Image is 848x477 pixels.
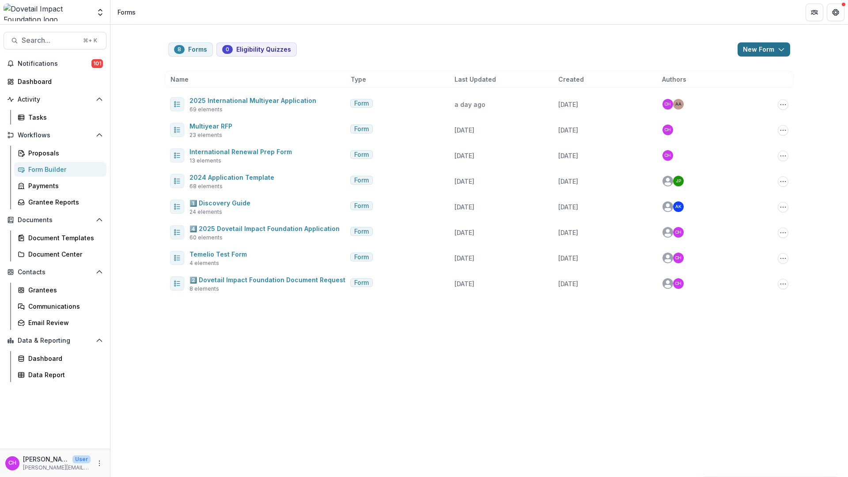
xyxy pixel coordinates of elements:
button: Partners [806,4,823,21]
p: User [72,455,91,463]
div: ⌘ + K [81,36,99,45]
a: Form Builder [14,162,106,177]
div: Form Builder [28,165,99,174]
span: Form [354,100,369,107]
a: 4️⃣ 2025 Dovetail Impact Foundation Application [189,225,340,232]
div: Dashboard [18,77,99,86]
div: Forms [117,8,136,17]
a: Document Templates [14,231,106,245]
button: Options [778,176,788,187]
div: Courtney Eker Hardy [675,230,681,235]
span: [DATE] [558,203,578,211]
span: 23 elements [189,131,222,139]
a: 2️⃣ Dovetail Impact Foundation Document Request [189,276,345,284]
div: Anna Koons [675,204,681,209]
button: Eligibility Quizzes [216,42,297,57]
span: Last Updated [454,75,496,84]
button: Options [778,99,788,110]
svg: avatar [662,201,673,212]
span: Form [354,279,369,287]
span: [DATE] [558,101,578,108]
span: [DATE] [558,126,578,134]
span: Form [354,202,369,210]
a: Temelio Test Form [189,250,247,258]
a: Multiyear RFP [189,122,232,130]
a: 2024 Application Template [189,174,274,181]
button: New Form [738,42,790,57]
span: [DATE] [454,229,474,236]
a: International Renewal Prep Form [189,148,292,155]
span: Activity [18,96,92,103]
nav: breadcrumb [114,6,139,19]
a: 1️⃣ Discovery Guide [189,199,250,207]
div: Proposals [28,148,99,158]
span: Form [354,228,369,235]
div: Grantees [28,285,99,295]
span: 60 elements [189,234,223,242]
span: Created [558,75,584,84]
span: 4 elements [189,259,219,267]
span: [DATE] [454,126,474,134]
button: Options [778,279,788,289]
span: Form [354,254,369,261]
span: Contacts [18,269,92,276]
div: Data Report [28,370,99,379]
div: Email Review [28,318,99,327]
span: [DATE] [558,254,578,262]
button: Options [778,151,788,161]
a: Email Review [14,315,106,330]
button: More [94,458,105,469]
button: Forms [168,42,213,57]
span: [DATE] [558,280,578,288]
a: Communications [14,299,106,314]
button: Notifications101 [4,57,106,71]
span: 69 elements [189,106,223,114]
span: 68 elements [189,182,223,190]
span: Documents [18,216,92,224]
a: Data Report [14,367,106,382]
div: Dashboard [28,354,99,363]
div: Payments [28,181,99,190]
span: [DATE] [454,178,474,185]
span: [DATE] [454,254,474,262]
span: Form [354,177,369,184]
a: Dashboard [14,351,106,366]
a: Tasks [14,110,106,125]
svg: avatar [662,176,673,186]
a: Proposals [14,146,106,160]
p: [PERSON_NAME] [PERSON_NAME] [23,454,69,464]
div: Courtney Eker Hardy [8,460,16,466]
button: Get Help [827,4,844,21]
div: Communications [28,302,99,311]
span: 24 elements [189,208,222,216]
span: 13 elements [189,157,221,165]
button: Options [778,227,788,238]
span: [DATE] [454,280,474,288]
span: Form [354,151,369,159]
div: Grantee Reports [28,197,99,207]
button: Options [778,253,788,264]
a: Grantees [14,283,106,297]
a: 2025 International Multiyear Application [189,97,316,104]
div: Document Templates [28,233,99,242]
button: Open Contacts [4,265,106,279]
span: [DATE] [558,178,578,185]
div: Jason Pittman [676,179,681,183]
span: 8 elements [189,285,219,293]
span: Notifications [18,60,91,68]
div: Tasks [28,113,99,122]
button: Open Data & Reporting [4,333,106,348]
span: Form [354,125,369,133]
button: Search... [4,32,106,49]
div: Document Center [28,250,99,259]
span: Name [170,75,189,84]
a: Payments [14,178,106,193]
span: Type [351,75,366,84]
span: [DATE] [454,152,474,159]
p: [PERSON_NAME][EMAIL_ADDRESS][DOMAIN_NAME] [23,464,91,472]
span: Authors [662,75,686,84]
a: Dashboard [4,74,106,89]
span: [DATE] [454,203,474,211]
div: Courtney Eker Hardy [664,102,671,106]
svg: avatar [662,253,673,263]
